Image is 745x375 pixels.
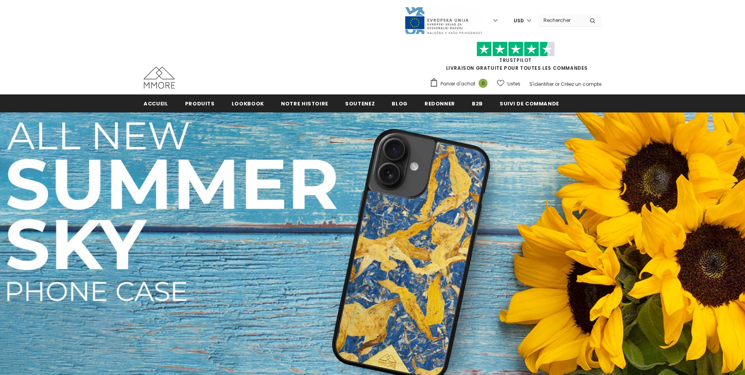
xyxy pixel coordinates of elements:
[500,100,559,107] span: Suivi de commande
[497,77,520,91] a: Listes
[555,81,560,87] span: or
[392,100,408,107] span: Blog
[539,14,584,26] input: Search Site
[479,79,488,88] span: 0
[472,100,483,107] span: B2B
[392,94,408,112] a: Blog
[281,100,328,107] span: Notre histoire
[345,94,375,112] a: soutenez
[441,80,475,88] span: Panier d'achat
[232,94,264,112] a: Lookbook
[144,67,175,89] img: Cas MMORE
[232,100,264,107] span: Lookbook
[144,100,168,107] span: Accueil
[561,81,601,87] a: Créez un compte
[185,94,215,112] a: Produits
[430,45,601,71] span: LIVRAISON GRATUITE POUR TOUTES LES COMMANDES
[345,100,375,107] span: soutenez
[500,94,559,112] a: Suivi de commande
[185,100,215,107] span: Produits
[514,17,524,25] span: USD
[529,81,554,87] a: S'identifier
[430,78,491,90] a: Panier d'achat 0
[281,94,328,112] a: Notre histoire
[507,80,520,88] span: Listes
[477,42,555,57] img: Faites confiance aux étoiles pilotes
[499,57,532,63] a: TrustPilot
[425,94,455,112] a: Redonner
[404,17,482,24] a: Javni Razpis
[425,100,455,107] span: Redonner
[144,94,168,112] a: Accueil
[404,6,482,35] img: Javni Razpis
[472,94,483,112] a: B2B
